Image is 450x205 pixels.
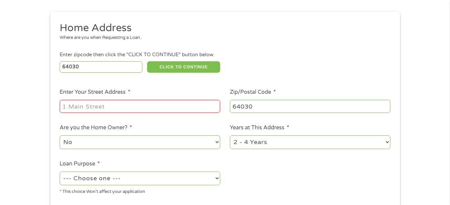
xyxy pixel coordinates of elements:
div: Enter zipcode then click the "CLICK TO CONTINUE" button below. [60,51,390,59]
h2: Home Address [60,21,385,35]
label: Enter Your Street Address [60,89,130,96]
button: CLICK TO CONTINUE [147,61,220,73]
label: Zip/Postal Code [230,89,276,96]
label: Are you the Home Owner? [60,124,132,131]
label: Years at This Address [230,124,289,131]
input: Enter Zipcode (e.g 01510) [60,61,142,73]
div: * This choice Won’t affect your application [60,186,220,195]
div: Where are you when Requesting a Loan. [60,35,385,41]
input: 1 Main Street [60,100,220,113]
label: Loan Purpose [60,160,100,167]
